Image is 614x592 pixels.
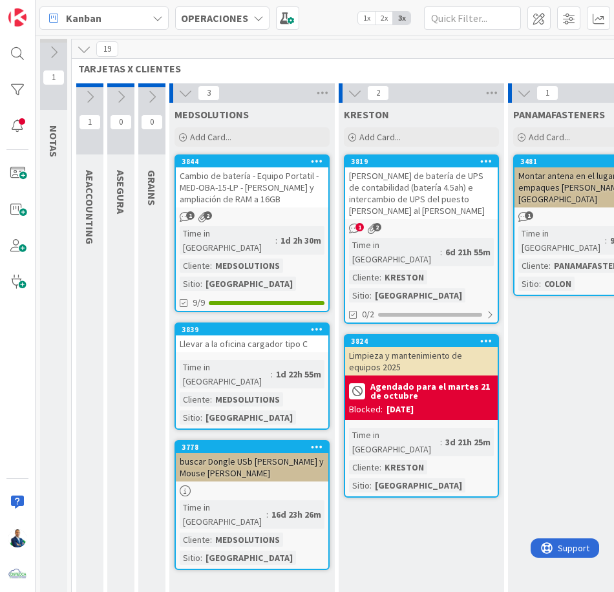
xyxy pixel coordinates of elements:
[202,277,296,291] div: [GEOGRAPHIC_DATA]
[442,245,494,259] div: 6d 21h 55m
[359,131,401,143] span: Add Card...
[362,308,374,321] span: 0/2
[344,108,389,121] span: KRESTON
[43,70,65,85] span: 1
[381,460,427,474] div: KRESTON
[180,392,210,407] div: Cliente
[176,156,328,207] div: 3844Cambio de batería - Equipo Portatil - MED-OBA-15-LP - [PERSON_NAME] y ampliación de RAM a 16GB
[379,460,381,474] span: :
[518,259,549,273] div: Cliente
[145,170,158,206] span: GRAINS
[176,324,328,352] div: 3839Llevar a la oficina cargador tipo C
[549,259,551,273] span: :
[176,156,328,167] div: 3844
[200,277,202,291] span: :
[525,211,533,220] span: 1
[47,125,60,157] span: NOTAS
[367,85,389,101] span: 2
[182,443,328,452] div: 3778
[345,347,498,375] div: Limpieza y mantenimiento de equipos 2025
[212,533,283,547] div: MEDSOLUTIONS
[212,259,283,273] div: MEDSOLUTIONS
[176,324,328,335] div: 3839
[190,131,231,143] span: Add Card...
[605,233,607,248] span: :
[180,226,275,255] div: Time in [GEOGRAPHIC_DATA]
[176,441,328,481] div: 3778buscar Dongle USb [PERSON_NAME] y Mouse [PERSON_NAME]
[180,500,266,529] div: Time in [GEOGRAPHIC_DATA]
[8,8,26,26] img: Visit kanbanzone.com
[268,507,324,522] div: 16d 23h 26m
[349,270,379,284] div: Cliente
[186,211,195,220] span: 1
[210,533,212,547] span: :
[370,382,494,400] b: Agendado para el martes 21 de octubre
[180,360,271,388] div: Time in [GEOGRAPHIC_DATA]
[27,2,59,17] span: Support
[349,403,383,416] div: Blocked:
[349,460,379,474] div: Cliente
[176,453,328,481] div: buscar Dongle USb [PERSON_NAME] y Mouse [PERSON_NAME]
[96,41,118,57] span: 19
[210,259,212,273] span: :
[379,270,381,284] span: :
[114,170,127,214] span: ASEGURA
[182,325,328,334] div: 3839
[175,108,249,121] span: MEDSOLUTIONS
[182,157,328,166] div: 3844
[275,233,277,248] span: :
[442,435,494,449] div: 3d 21h 25m
[181,12,248,25] b: OPERACIONES
[386,403,414,416] div: [DATE]
[370,288,372,302] span: :
[370,478,372,492] span: :
[8,566,26,584] img: avatar
[518,277,539,291] div: Sitio
[541,277,575,291] div: COLON
[180,551,200,565] div: Sitio
[110,114,132,130] span: 0
[345,335,498,375] div: 3824Limpieza y mantenimiento de equipos 2025
[8,529,26,547] img: GA
[176,167,328,207] div: Cambio de batería - Equipo Portatil - MED-OBA-15-LP - [PERSON_NAME] y ampliación de RAM a 16GB
[176,441,328,453] div: 3778
[66,10,101,26] span: Kanban
[202,410,296,425] div: [GEOGRAPHIC_DATA]
[200,551,202,565] span: :
[198,85,220,101] span: 3
[345,335,498,347] div: 3824
[193,296,205,310] span: 9/9
[372,288,465,302] div: [GEOGRAPHIC_DATA]
[373,223,381,231] span: 2
[277,233,324,248] div: 1d 2h 30m
[180,277,200,291] div: Sitio
[345,167,498,219] div: [PERSON_NAME] de batería de UPS de contabilidad (batería 4.5ah) e intercambio de UPS del puesto [...
[393,12,410,25] span: 3x
[141,114,163,130] span: 0
[358,12,376,25] span: 1x
[355,223,364,231] span: 1
[266,507,268,522] span: :
[349,288,370,302] div: Sitio
[351,157,498,166] div: 3819
[345,156,498,219] div: 3819[PERSON_NAME] de batería de UPS de contabilidad (batería 4.5ah) e intercambio de UPS del pues...
[79,114,101,130] span: 1
[202,551,296,565] div: [GEOGRAPHIC_DATA]
[204,211,212,220] span: 2
[513,108,605,121] span: PANAMAFASTENERS
[273,367,324,381] div: 1d 22h 55m
[529,131,570,143] span: Add Card...
[536,85,558,101] span: 1
[349,238,440,266] div: Time in [GEOGRAPHIC_DATA]
[210,392,212,407] span: :
[180,259,210,273] div: Cliente
[539,277,541,291] span: :
[440,245,442,259] span: :
[180,533,210,547] div: Cliente
[83,170,96,244] span: AEACCOUNTING
[440,435,442,449] span: :
[180,410,200,425] div: Sitio
[212,392,283,407] div: MEDSOLUTIONS
[372,478,465,492] div: [GEOGRAPHIC_DATA]
[271,367,273,381] span: :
